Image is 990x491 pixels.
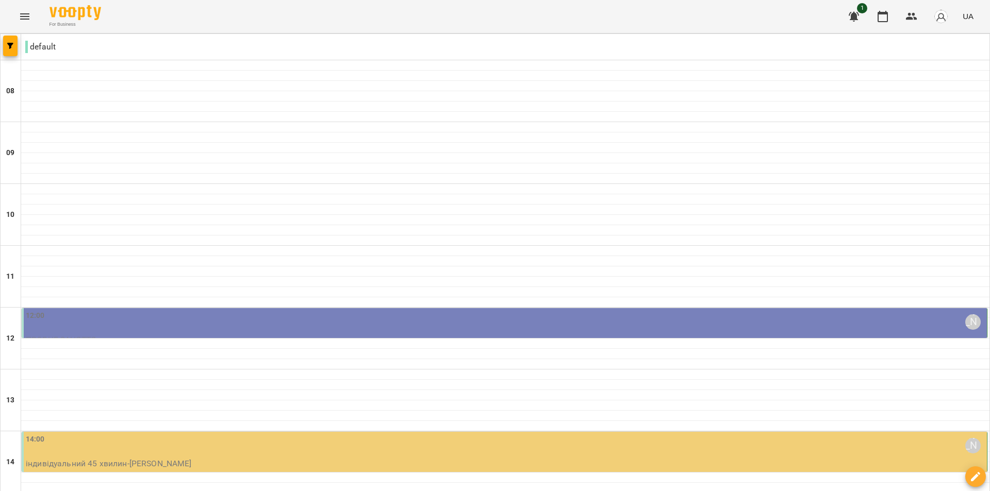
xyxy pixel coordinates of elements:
[26,310,45,321] label: 12:00
[965,438,981,453] div: Аліса Філіпович
[49,21,101,28] span: For Business
[965,314,981,330] div: Аліса Філіпович
[934,9,948,24] img: avatar_s.png
[6,456,14,468] h6: 14
[26,335,96,345] span: ПРОБНЕ ЗАНЯТТЯ
[6,147,14,159] h6: 09
[6,86,14,97] h6: 08
[959,7,978,26] button: UA
[963,11,973,22] span: UA
[26,458,985,470] p: індивідуальний 45 хвилин - [PERSON_NAME]
[12,4,37,29] button: Menu
[6,271,14,282] h6: 11
[26,434,45,445] label: 14:00
[6,395,14,406] h6: 13
[25,41,56,53] p: default
[49,5,101,20] img: Voopty Logo
[857,3,867,13] span: 1
[6,209,14,221] h6: 10
[6,333,14,344] h6: 12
